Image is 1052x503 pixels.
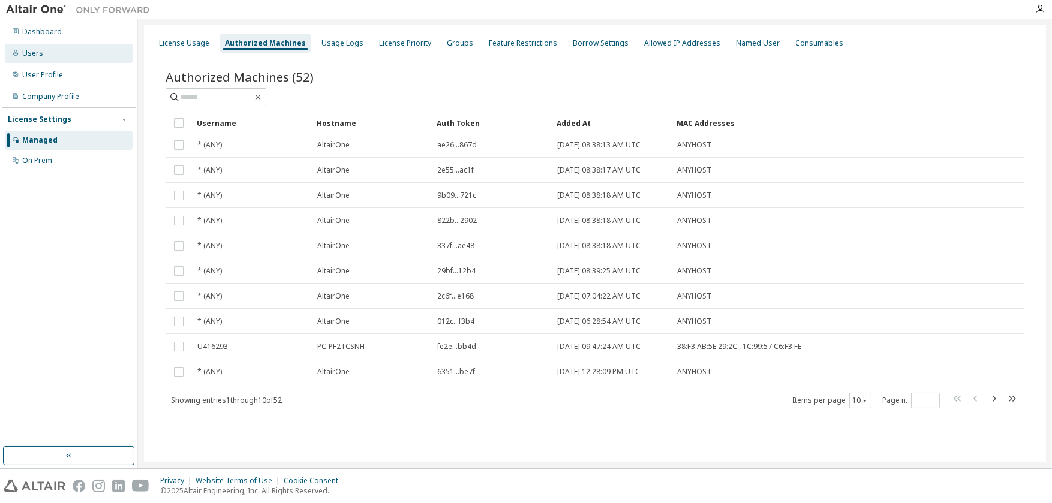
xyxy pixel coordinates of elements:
[197,140,222,150] span: * (ANY)
[437,291,474,301] span: 2c6f...e168
[197,266,222,276] span: * (ANY)
[437,191,476,200] span: 9b09...721c
[677,140,711,150] span: ANYHOST
[677,113,898,132] div: MAC Addresses
[197,165,222,175] span: * (ANY)
[677,342,801,351] span: 38:F3:AB:5E:29:2C , 1C:99:57:C6:F3:FE
[317,291,350,301] span: AltairOne
[160,476,196,486] div: Privacy
[317,165,350,175] span: AltairOne
[437,216,477,225] span: 822b...2902
[197,317,222,326] span: * (ANY)
[197,367,222,377] span: * (ANY)
[317,317,350,326] span: AltairOne
[22,92,79,101] div: Company Profile
[22,135,58,145] div: Managed
[132,480,149,492] img: youtube.svg
[197,113,307,132] div: Username
[437,317,474,326] span: 012c...f3b4
[852,396,868,405] button: 10
[557,165,641,175] span: [DATE] 08:38:17 AM UTC
[677,165,711,175] span: ANYHOST
[677,367,711,377] span: ANYHOST
[22,49,43,58] div: Users
[225,38,306,48] div: Authorized Machines
[437,266,476,276] span: 29bf...12b4
[284,476,345,486] div: Cookie Consent
[437,342,476,351] span: fe2e...bb4d
[795,38,843,48] div: Consumables
[882,393,940,408] span: Page n.
[197,191,222,200] span: * (ANY)
[557,191,641,200] span: [DATE] 08:38:18 AM UTC
[22,27,62,37] div: Dashboard
[317,140,350,150] span: AltairOne
[321,38,363,48] div: Usage Logs
[22,156,52,165] div: On Prem
[557,266,641,276] span: [DATE] 08:39:25 AM UTC
[437,241,474,251] span: 337f...ae48
[573,38,629,48] div: Borrow Settings
[317,216,350,225] span: AltairOne
[317,367,350,377] span: AltairOne
[73,480,85,492] img: facebook.svg
[197,241,222,251] span: * (ANY)
[197,342,228,351] span: U416293
[557,216,641,225] span: [DATE] 08:38:18 AM UTC
[677,317,711,326] span: ANYHOST
[317,241,350,251] span: AltairOne
[6,4,156,16] img: Altair One
[92,480,105,492] img: instagram.svg
[557,342,641,351] span: [DATE] 09:47:24 AM UTC
[677,241,711,251] span: ANYHOST
[159,38,209,48] div: License Usage
[677,216,711,225] span: ANYHOST
[112,480,125,492] img: linkedin.svg
[677,266,711,276] span: ANYHOST
[437,367,475,377] span: 6351...be7f
[437,113,547,132] div: Auth Token
[317,191,350,200] span: AltairOne
[8,115,71,124] div: License Settings
[557,241,641,251] span: [DATE] 08:38:18 AM UTC
[197,291,222,301] span: * (ANY)
[317,266,350,276] span: AltairOne
[196,476,284,486] div: Website Terms of Use
[437,140,477,150] span: ae26...867d
[171,395,282,405] span: Showing entries 1 through 10 of 52
[792,393,871,408] span: Items per page
[4,480,65,492] img: altair_logo.svg
[317,342,365,351] span: PC-PF2TCSNH
[557,291,641,301] span: [DATE] 07:04:22 AM UTC
[166,68,314,85] span: Authorized Machines (52)
[557,317,641,326] span: [DATE] 06:28:54 AM UTC
[677,291,711,301] span: ANYHOST
[317,113,427,132] div: Hostname
[644,38,720,48] div: Allowed IP Addresses
[677,191,711,200] span: ANYHOST
[557,367,640,377] span: [DATE] 12:28:09 PM UTC
[379,38,431,48] div: License Priority
[489,38,557,48] div: Feature Restrictions
[437,165,474,175] span: 2e55...ac1f
[736,38,780,48] div: Named User
[447,38,473,48] div: Groups
[197,216,222,225] span: * (ANY)
[557,113,667,132] div: Added At
[557,140,641,150] span: [DATE] 08:38:13 AM UTC
[160,486,345,496] p: © 2025 Altair Engineering, Inc. All Rights Reserved.
[22,70,63,80] div: User Profile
